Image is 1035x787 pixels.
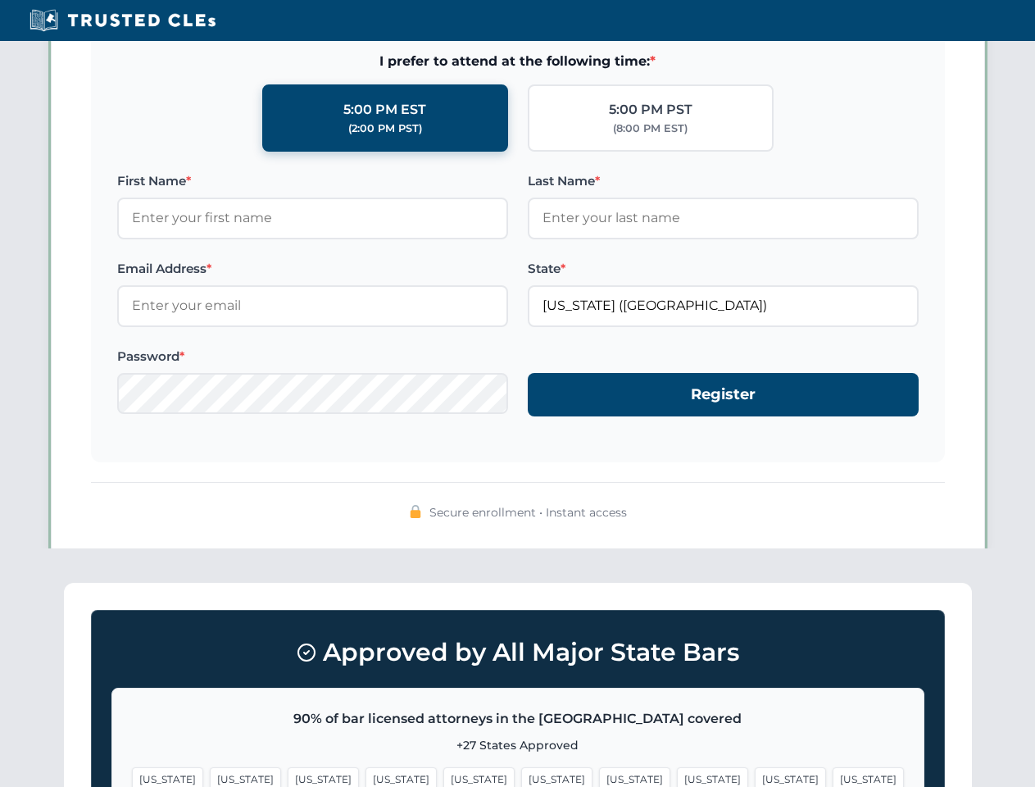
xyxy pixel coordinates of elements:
[528,198,919,239] input: Enter your last name
[528,259,919,279] label: State
[613,121,688,137] div: (8:00 PM EST)
[117,285,508,326] input: Enter your email
[117,51,919,72] span: I prefer to attend at the following time:
[609,99,692,121] div: 5:00 PM PST
[111,630,924,675] h3: Approved by All Major State Bars
[409,505,422,518] img: 🔒
[343,99,426,121] div: 5:00 PM EST
[528,171,919,191] label: Last Name
[429,503,627,521] span: Secure enrollment • Instant access
[117,171,508,191] label: First Name
[132,708,904,730] p: 90% of bar licensed attorneys in the [GEOGRAPHIC_DATA] covered
[117,347,508,366] label: Password
[528,373,919,416] button: Register
[348,121,422,137] div: (2:00 PM PST)
[528,285,919,326] input: Florida (FL)
[117,259,508,279] label: Email Address
[117,198,508,239] input: Enter your first name
[132,736,904,754] p: +27 States Approved
[25,8,220,33] img: Trusted CLEs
